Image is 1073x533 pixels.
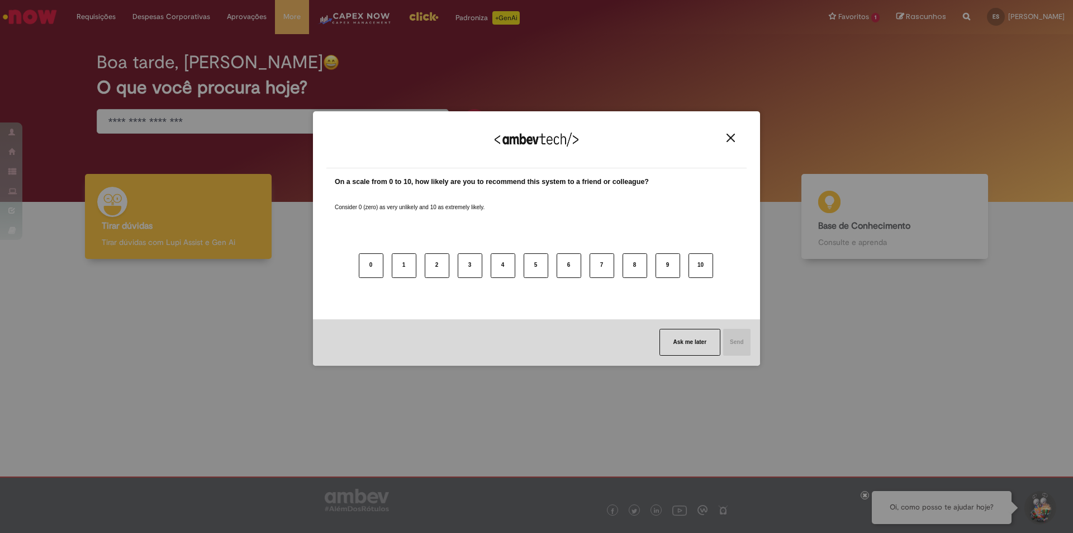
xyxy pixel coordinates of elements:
label: On a scale from 0 to 10, how likely are you to recommend this system to a friend or colleague? [335,177,649,187]
button: 9 [656,253,680,278]
button: Close [723,133,738,143]
button: 1 [392,253,416,278]
button: 4 [491,253,515,278]
button: 5 [524,253,548,278]
button: 3 [458,253,482,278]
button: 6 [557,253,581,278]
img: Logo Ambevtech [495,133,578,147]
button: Ask me later [659,329,720,356]
button: 8 [623,253,647,278]
label: Consider 0 (zero) as very unlikely and 10 as extremely likely. [335,190,485,211]
button: 10 [689,253,713,278]
button: 0 [359,253,383,278]
button: 7 [590,253,614,278]
img: Close [727,134,735,142]
button: 2 [425,253,449,278]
